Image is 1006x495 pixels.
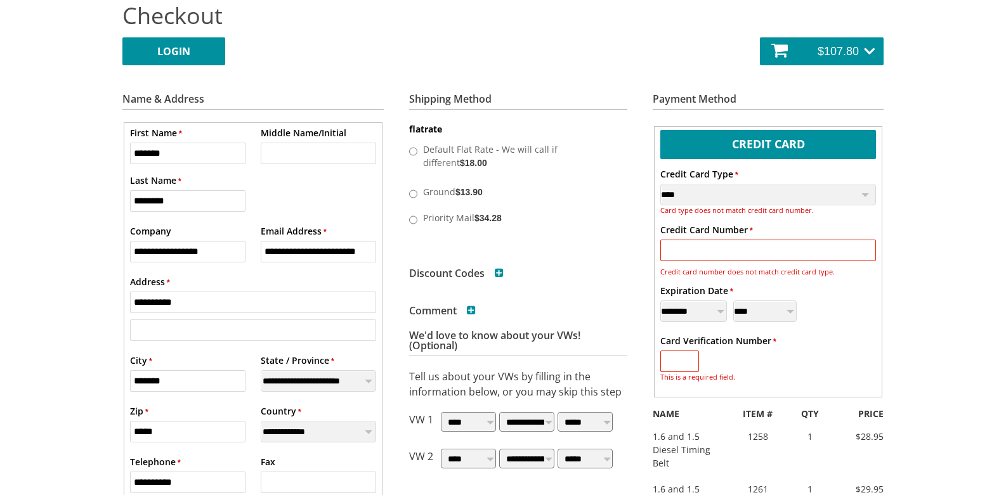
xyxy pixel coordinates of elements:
label: State / Province [261,354,334,367]
label: Default Flat Rate - We will call if different [420,139,613,172]
label: Company [130,224,171,238]
label: Middle Name/Initial [261,126,346,139]
label: Fax [261,455,275,468]
div: 1.6 and 1.5 Diesel Timing Belt [643,430,726,470]
div: $28.95 [830,430,893,443]
p: VW 2 [409,449,433,473]
label: Card Verification Number [660,334,776,347]
div: Card type does not match credit card number. [660,205,877,215]
div: 1 [789,430,831,443]
label: Email Address [261,224,327,238]
h3: Discount Codes [409,268,504,278]
span: $34.28 [474,213,502,223]
label: Expiration Date [660,284,733,297]
h3: Name & Address [122,94,384,110]
label: City [130,354,152,367]
label: Telephone [130,455,181,468]
div: NAME [643,407,726,420]
label: First Name [130,126,182,139]
label: Last Name [130,174,181,187]
h3: Payment Method [653,94,884,110]
div: This is a required field. [660,372,735,382]
div: QTY [789,407,831,420]
p: Tell us about your VWs by filling in the information below, or you may skip this step [409,369,627,399]
label: Credit Card Number [660,223,753,236]
div: ITEM # [726,407,789,420]
label: Address [130,275,170,288]
label: Credit Card Type [660,167,738,181]
h3: Comment [409,305,476,316]
label: Zip [130,404,148,418]
div: 1258 [726,430,789,443]
h3: Shipping Method [409,94,627,110]
span: $13.90 [455,187,483,197]
label: Ground [420,181,613,201]
span: $18.00 [460,158,487,168]
dt: flatrate [409,123,627,136]
p: VW 1 [409,412,433,436]
a: LOGIN [122,37,225,65]
div: Credit card number does not match credit card type. [660,267,877,277]
div: PRICE [830,407,893,420]
label: Country [261,404,301,418]
label: Priority Mail [420,207,613,227]
h3: We'd love to know about your VWs! (Optional) [409,330,627,356]
label: Credit Card [660,130,877,156]
span: $107.80 [818,45,859,58]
